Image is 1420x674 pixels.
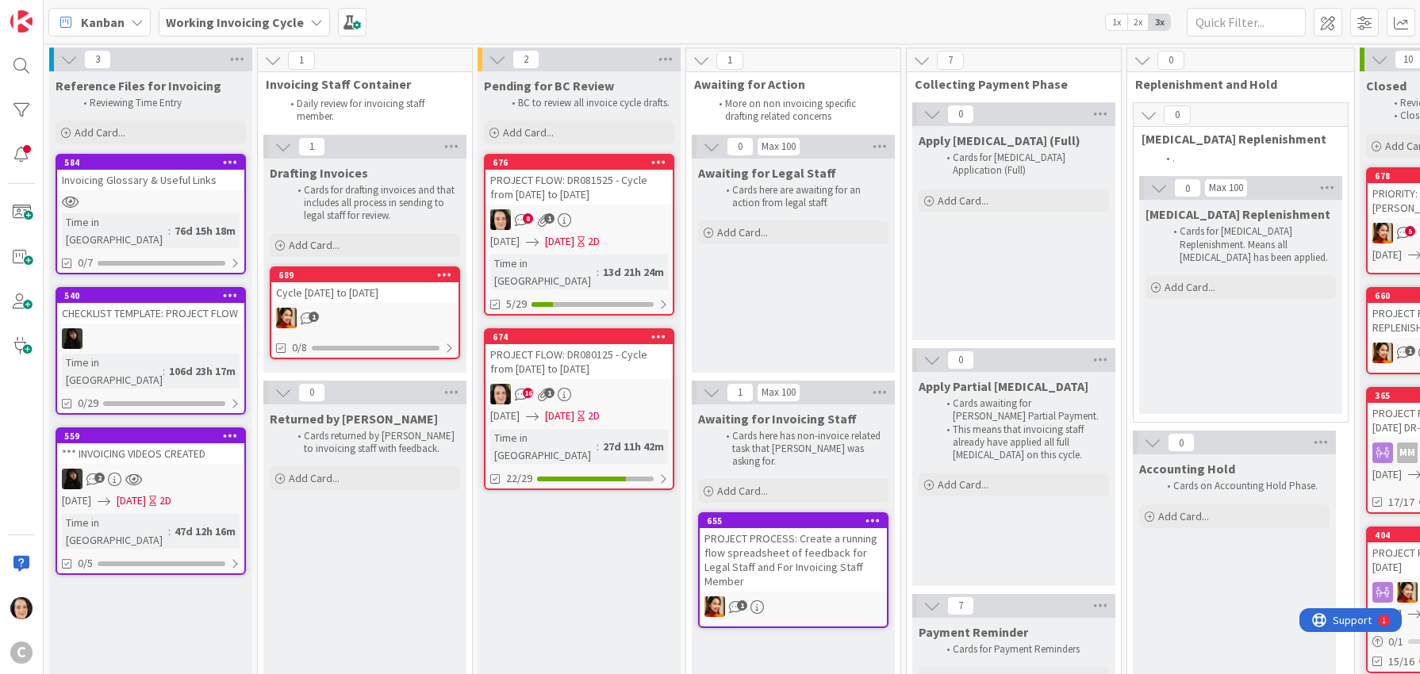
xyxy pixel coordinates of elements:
[57,443,244,464] div: *** INVOICING VIDEOS CREATED
[717,484,768,498] span: Add Card...
[168,523,171,540] span: :
[698,165,836,181] span: Awaiting for Legal Staff
[171,523,240,540] div: 47d 12h 16m
[57,429,244,464] div: 559*** INVOICING VIDEOS CREATED
[937,51,964,70] span: 7
[168,222,171,239] span: :
[289,430,458,456] li: Cards returned by [PERSON_NAME] to invoicing staff with feedback.
[94,473,105,483] span: 2
[81,13,125,32] span: Kanban
[485,384,673,404] div: BL
[947,350,974,370] span: 0
[1168,433,1195,452] span: 0
[57,303,244,324] div: CHECKLIST TEMPLATE: PROJECT FLOW
[1388,494,1414,511] span: 17/17
[78,255,93,271] span: 0/7
[1174,178,1201,197] span: 0
[915,76,1101,92] span: Collecting Payment Phase
[490,255,597,289] div: Time in [GEOGRAPHIC_DATA]
[1157,51,1184,70] span: 0
[716,51,743,70] span: 1
[490,209,511,230] img: BL
[484,154,674,316] a: 676PROJECT FLOW: DR081525 - Cycle from [DATE] to [DATE]BL[DATE][DATE]2DTime in [GEOGRAPHIC_DATA]:...
[938,151,1107,178] li: Cards for [MEDICAL_DATA] Application (Full)
[493,331,673,343] div: 674
[75,125,125,140] span: Add Card...
[298,137,325,156] span: 1
[83,6,86,19] div: 1
[523,388,533,398] span: 16
[737,600,747,611] span: 1
[282,98,454,124] li: Daily review for invoicing staff member.
[700,514,887,528] div: 655
[700,528,887,592] div: PROJECT PROCESS: Create a running flow spreadsheet of feedback for Legal Staff and For Invoicing ...
[1158,480,1327,492] li: Cards on Accounting Hold Phase.
[62,469,83,489] img: ES
[938,397,1107,423] li: Cards awaiting for [PERSON_NAME] Partial Payment.
[1158,509,1209,523] span: Add Card...
[1165,280,1215,294] span: Add Card...
[1405,346,1415,356] span: 1
[938,643,1107,656] li: Cards for Payment Reminders
[523,213,533,224] span: 8
[710,98,882,124] li: More on non invoicing specific drafting related concerns
[1388,634,1403,650] span: 0 / 1
[271,308,459,328] div: PM
[727,137,754,156] span: 0
[544,213,555,224] span: 1
[485,344,673,379] div: PROJECT FLOW: DR080125 - Cycle from [DATE] to [DATE]
[485,170,673,205] div: PROJECT FLOW: DR081525 - Cycle from [DATE] to [DATE]
[57,289,244,303] div: 540
[485,155,673,205] div: 676PROJECT FLOW: DR081525 - Cycle from [DATE] to [DATE]
[57,155,244,170] div: 584
[493,157,673,168] div: 676
[276,308,297,328] img: PM
[289,184,458,223] li: Cards for drafting invoices and that includes all process in sending to legal staff for review.
[503,97,672,109] li: BC to review all invoice cycle drafts.
[545,408,574,424] span: [DATE]
[698,411,857,427] span: Awaiting for Invoicing Staff
[1397,442,1418,463] div: MM
[298,383,325,402] span: 0
[694,76,881,92] span: Awaiting for Action
[288,51,315,70] span: 1
[919,624,1028,640] span: Payment Reminder
[485,209,673,230] div: BL
[56,78,221,94] span: Reference Files for Invoicing
[270,165,368,181] span: Drafting Invoices
[485,330,673,379] div: 674PROJECT FLOW: DR080125 - Cycle from [DATE] to [DATE]
[57,429,244,443] div: 559
[938,193,988,208] span: Add Card...
[704,596,725,617] img: PM
[717,430,886,469] li: Cards here has non-invoice related task that [PERSON_NAME] was asking for.
[1372,223,1393,243] img: PM
[57,469,244,489] div: ES
[56,287,246,415] a: 540CHECKLIST TEMPLATE: PROJECT FLOWESTime in [GEOGRAPHIC_DATA]:106d 23h 17m0/29
[700,514,887,592] div: 655PROJECT PROCESS: Create a running flow spreadsheet of feedback for Legal Staff and For Invoici...
[271,282,459,303] div: Cycle [DATE] to [DATE]
[1149,14,1170,30] span: 3x
[163,362,165,380] span: :
[1139,461,1235,477] span: Accounting Hold
[599,263,668,281] div: 13d 21h 24m
[1366,78,1407,94] span: Closed
[56,427,246,575] a: 559*** INVOICING VIDEOS CREATEDES[DATE][DATE]2DTime in [GEOGRAPHIC_DATA]:47d 12h 16m0/5
[1397,582,1418,603] img: PM
[270,266,460,359] a: 689Cycle [DATE] to [DATE]PM0/8
[762,143,796,151] div: Max 100
[1372,466,1402,483] span: [DATE]
[1164,105,1191,124] span: 0
[484,328,674,490] a: 674PROJECT FLOW: DR080125 - Cycle from [DATE] to [DATE]BL[DATE][DATE]2DTime in [GEOGRAPHIC_DATA]:...
[1165,225,1334,264] li: Cards for [MEDICAL_DATA] Replenishment. Means all [MEDICAL_DATA] has been applied.
[512,50,539,69] span: 2
[1372,343,1393,363] img: PM
[84,50,111,69] span: 3
[165,362,240,380] div: 106d 23h 17m
[62,328,83,349] img: ES
[1405,226,1415,236] span: 5
[10,10,33,33] img: Visit kanbanzone.com
[707,515,887,527] div: 655
[506,470,532,487] span: 22/29
[292,339,307,356] span: 0/8
[271,268,459,282] div: 689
